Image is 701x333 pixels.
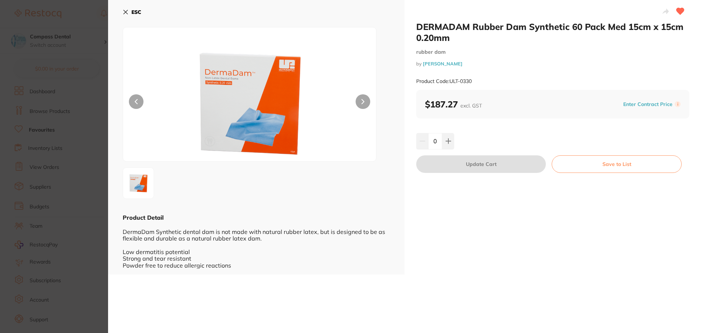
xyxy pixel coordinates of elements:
[416,49,689,55] small: rubber dam
[552,155,682,173] button: Save to List
[131,9,141,15] b: ESC
[416,78,472,84] small: Product Code: ULT-0330
[123,6,141,18] button: ESC
[416,61,689,67] small: by
[416,155,546,173] button: Update Cart
[125,170,152,196] img: MzMwXzEucG5n
[621,101,675,108] button: Enter Contract Price
[425,99,482,110] b: $187.27
[675,101,681,107] label: i
[416,21,689,43] h2: DERMADAM Rubber Dam Synthetic 60 Pack Med 15cm x 15cm 0.20mm
[423,61,463,67] a: [PERSON_NAME]
[460,102,482,109] span: excl. GST
[123,214,164,221] b: Product Detail
[174,46,326,161] img: MzMwXzEucG5n
[123,222,390,269] div: DermaDam Synthetic dental dam is not made with natural rubber latex, but is designed to be as fle...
